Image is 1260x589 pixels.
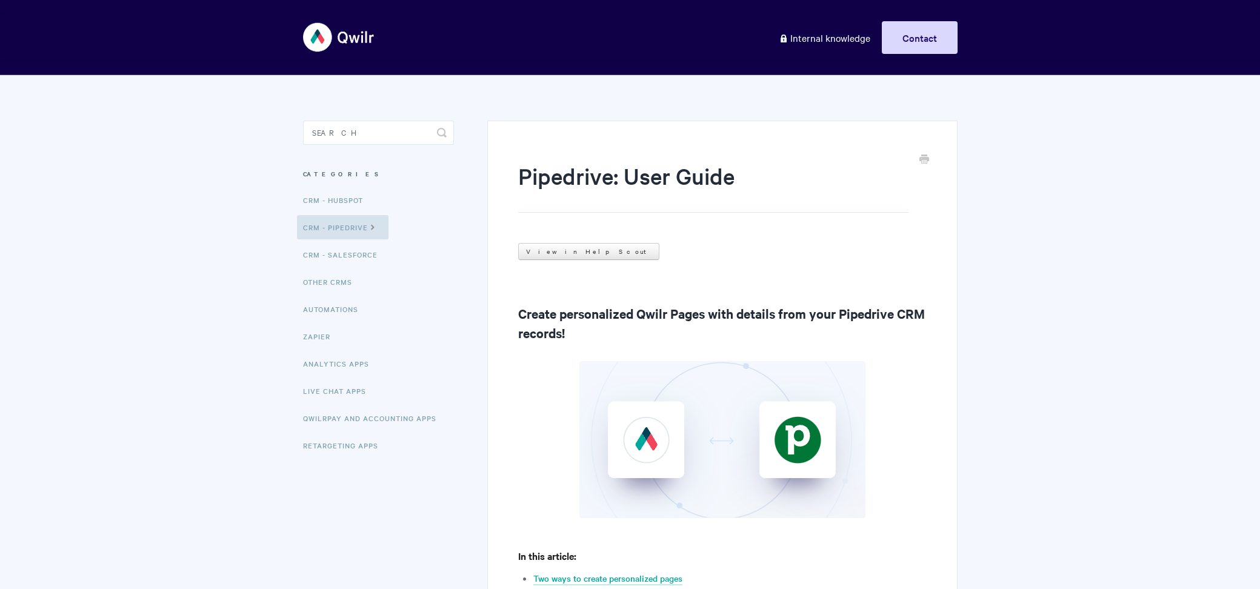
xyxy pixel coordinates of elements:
a: QwilrPay and Accounting Apps [303,406,445,430]
a: Internal knowledge [770,21,879,54]
a: Contact [882,21,958,54]
a: Live Chat Apps [303,379,375,403]
a: Print this Article [919,153,929,167]
a: CRM - Pipedrive [297,215,388,239]
a: Automations [303,297,367,321]
h1: Pipedrive: User Guide [518,161,908,213]
a: Other CRMs [303,270,361,294]
h2: Create personalized Qwilr Pages with details from your Pipedrive CRM records! [518,304,926,342]
h3: Categories [303,163,454,185]
a: Retargeting Apps [303,433,387,458]
a: Two ways to create personalized pages [533,572,682,585]
a: Zapier [303,324,339,348]
img: Qwilr Help Center [303,15,375,60]
h4: In this article: [518,548,926,564]
a: Analytics Apps [303,351,378,376]
img: file-8nLJ2rTKy5.png [579,361,865,518]
a: View in Help Scout [518,243,659,260]
a: CRM - HubSpot [303,188,372,212]
input: Search [303,121,454,145]
a: CRM - Salesforce [303,242,387,267]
